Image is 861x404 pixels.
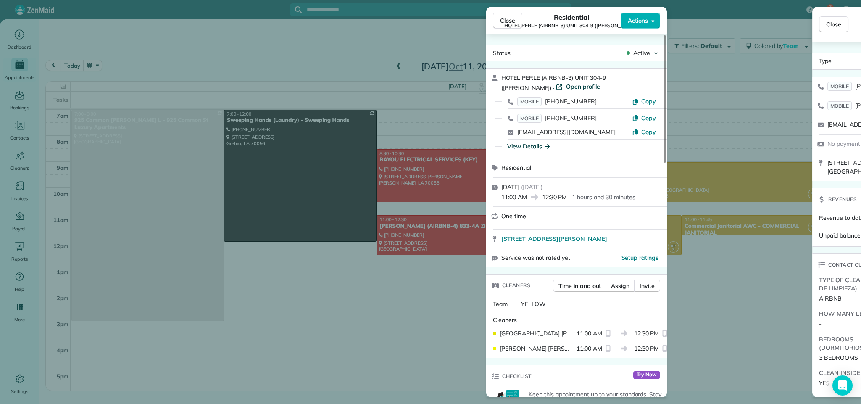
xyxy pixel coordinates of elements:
[554,12,590,22] span: Residential
[577,344,602,353] span: 11:00 AM
[501,183,519,191] span: [DATE]
[521,300,546,308] span: YELLOW
[641,114,656,122] span: Copy
[517,128,616,136] a: [EMAIL_ADDRESS][DOMAIN_NAME]
[500,16,515,25] span: Close
[632,128,656,136] button: Copy
[819,320,822,327] span: -
[577,329,602,338] span: 11:00 AM
[819,295,842,302] span: AIRBNB
[493,300,508,308] span: Team
[819,16,848,32] button: Close
[501,235,607,243] span: [STREET_ADDRESS][PERSON_NAME]
[501,253,570,262] span: Service was not rated yet
[542,193,567,201] span: 12:30 PM
[606,280,635,292] button: Assign
[641,98,656,105] span: Copy
[827,82,852,91] span: MOBILE
[553,280,606,292] button: Time in and out
[632,97,656,106] button: Copy
[633,49,650,57] span: Active
[819,379,830,387] span: YES
[641,128,656,136] span: Copy
[493,49,511,57] span: Status
[507,142,550,151] button: View Details
[551,84,556,91] span: ·
[572,193,635,201] p: 1 hours and 30 minutes
[504,22,639,29] span: HOTEL PERLE (AIRBNB-3) UNIT 304-9 ([PERSON_NAME])
[517,97,542,106] span: MOBILE
[632,114,656,122] button: Copy
[521,183,542,191] span: ( [DATE] )
[827,101,852,110] span: MOBILE
[502,281,530,290] span: Cleaners
[501,235,662,243] a: [STREET_ADDRESS][PERSON_NAME]
[819,57,832,66] span: Type
[500,329,573,338] span: [GEOGRAPHIC_DATA] [PERSON_NAME]
[819,231,860,240] span: Unpaid balance
[502,372,532,380] span: Checklist
[517,114,597,122] a: MOBILE[PHONE_NUMBER]
[611,282,629,290] span: Assign
[500,344,573,353] span: [PERSON_NAME] [PERSON_NAME]
[501,164,531,172] span: Residential
[621,254,659,261] span: Setup ratings
[828,195,857,203] span: Revenues
[545,98,597,105] span: [PHONE_NUMBER]
[633,371,660,379] span: Try Now
[517,97,597,106] a: MOBILE[PHONE_NUMBER]
[634,344,659,353] span: 12:30 PM
[832,375,853,396] div: Open Intercom Messenger
[501,193,527,201] span: 11:00 AM
[634,329,659,338] span: 12:30 PM
[819,354,858,362] span: 3 BEDROOMS
[621,253,659,262] button: Setup ratings
[628,16,648,25] span: Actions
[501,74,606,92] span: HOTEL PERLE (AIRBNB-3) UNIT 304-9 ([PERSON_NAME])
[493,316,517,324] span: Cleaners
[634,280,660,292] button: Invite
[493,13,522,29] button: Close
[566,82,600,91] span: Open profile
[545,114,597,122] span: [PHONE_NUMBER]
[556,82,600,91] a: Open profile
[517,114,542,123] span: MOBILE
[640,282,655,290] span: Invite
[558,282,601,290] span: Time in and out
[501,212,526,220] span: One time
[826,20,841,29] span: Close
